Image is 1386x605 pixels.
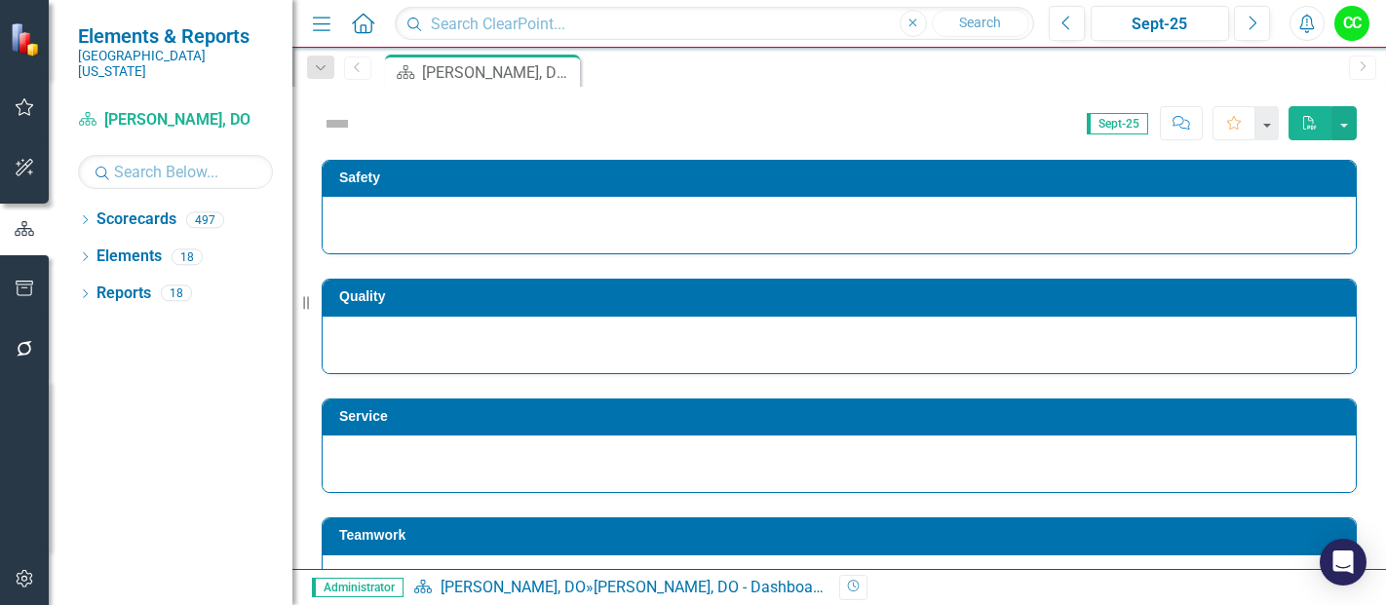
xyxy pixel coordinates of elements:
[932,10,1029,37] button: Search
[161,285,192,302] div: 18
[594,578,827,596] div: [PERSON_NAME], DO - Dashboard
[339,170,1346,185] h3: Safety
[172,248,203,265] div: 18
[322,108,353,139] img: Not Defined
[78,155,273,189] input: Search Below...
[1334,6,1369,41] button: CC
[78,109,273,132] a: [PERSON_NAME], DO
[1087,113,1148,134] span: Sept-25
[339,409,1346,424] h3: Service
[96,208,176,231] a: Scorecards
[339,528,1346,543] h3: Teamwork
[959,15,1001,30] span: Search
[441,578,586,596] a: [PERSON_NAME], DO
[78,48,273,80] small: [GEOGRAPHIC_DATA][US_STATE]
[186,211,224,228] div: 497
[339,289,1346,304] h3: Quality
[10,22,44,57] img: ClearPoint Strategy
[312,578,404,597] span: Administrator
[96,246,162,268] a: Elements
[395,7,1034,41] input: Search ClearPoint...
[422,60,575,85] div: [PERSON_NAME], DO - Dashboard
[78,24,273,48] span: Elements & Reports
[1091,6,1229,41] button: Sept-25
[96,283,151,305] a: Reports
[1097,13,1222,36] div: Sept-25
[413,577,825,599] div: »
[1320,539,1367,586] div: Open Intercom Messenger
